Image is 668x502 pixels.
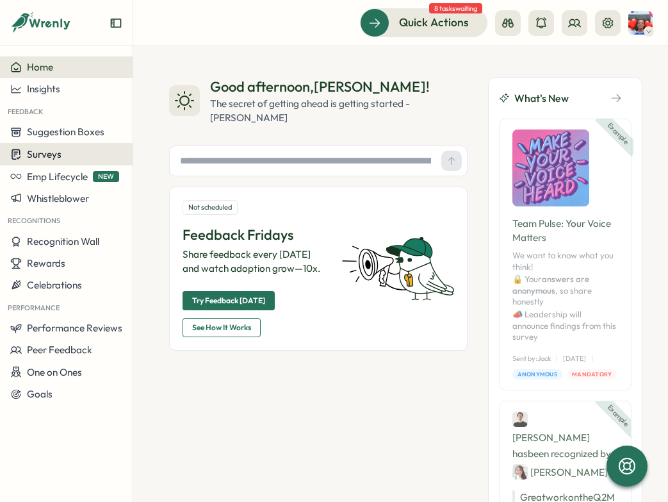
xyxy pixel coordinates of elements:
[512,274,589,296] span: answers are anonymous
[514,90,569,106] span: What's New
[27,192,89,205] span: Whistleblower
[27,171,88,183] span: Emp Lifecycle
[512,217,618,245] p: Team Pulse: Your Voice Matters
[27,257,65,269] span: Rewards
[27,344,92,356] span: Peer Feedback
[192,292,265,310] span: Try Feedback [DATE]
[512,130,589,206] img: Survey Image
[556,353,558,364] p: |
[512,353,551,364] p: Sent by: Jack
[110,17,122,29] button: Expand sidebar
[27,61,53,73] span: Home
[93,171,119,182] span: NEW
[192,319,251,337] span: See How It Works
[360,8,487,37] button: Quick Actions
[27,148,61,160] span: Surveys
[563,353,586,364] p: [DATE]
[27,279,82,291] span: Celebrations
[27,83,60,95] span: Insights
[183,247,326,276] p: Share feedback every [DATE] and watch adoption grow—10x.
[210,77,468,97] div: Good afternoon , [PERSON_NAME] !
[183,200,238,215] div: Not scheduled
[517,370,557,379] span: Anonymous
[628,11,653,35] img: Anne Fraser-Vatto
[429,3,482,13] span: 8 tasks waiting
[27,235,99,247] span: Recognition Wall
[183,225,326,245] p: Feedback Fridays
[183,291,275,310] button: Try Feedback [DATE]
[512,464,528,480] img: Jane
[210,97,468,125] div: The secret of getting ahead is getting started - [PERSON_NAME]
[512,412,528,427] img: Ben
[512,464,608,480] div: [PERSON_NAME]
[512,412,618,480] div: [PERSON_NAME] has been recognized by
[27,322,122,334] span: Performance Reviews
[572,370,612,379] span: Mandatory
[27,388,53,400] span: Goals
[27,366,82,378] span: One on Ones
[399,14,469,31] span: Quick Actions
[27,126,104,138] span: Suggestion Boxes
[183,318,261,337] button: See How It Works
[512,250,618,343] p: We want to know what you think! 🔒 Your , so share honestly 📣 Leadership will announce findings fr...
[591,353,593,364] p: |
